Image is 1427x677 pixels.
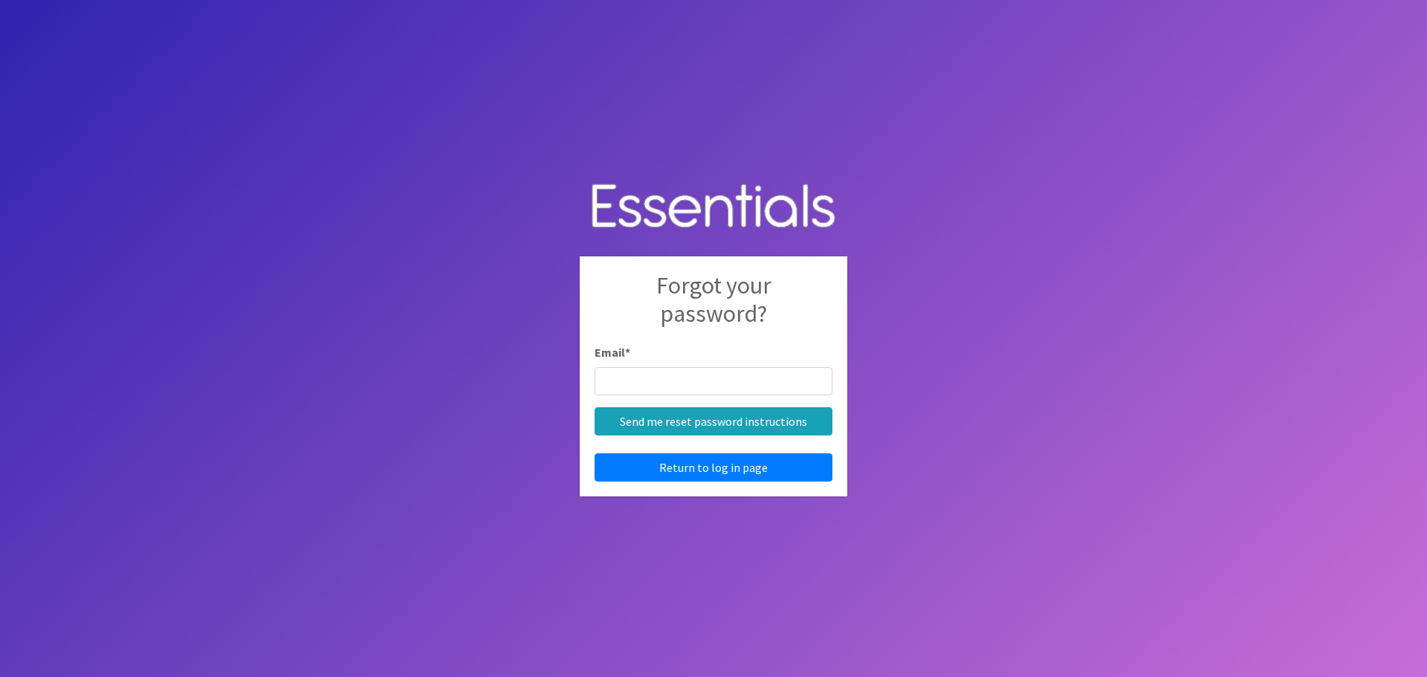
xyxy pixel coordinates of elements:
[625,345,630,360] abbr: required
[595,453,832,482] a: Return to log in page
[595,343,630,361] label: Email
[580,169,847,245] img: Human Essentials
[595,407,832,435] input: Send me reset password instructions
[595,271,832,343] h2: Forgot your password?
